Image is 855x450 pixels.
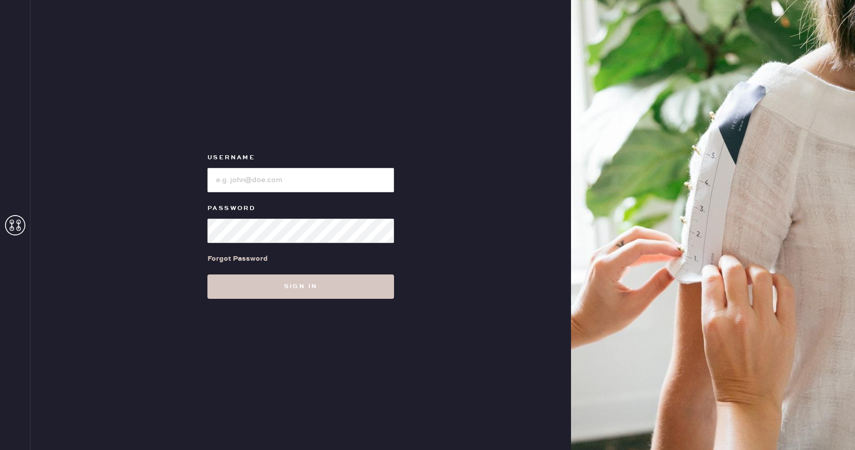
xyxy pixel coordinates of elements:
[207,274,394,299] button: Sign in
[207,253,268,264] div: Forgot Password
[207,202,394,215] label: Password
[207,168,394,192] input: e.g. john@doe.com
[207,243,268,274] a: Forgot Password
[207,152,394,164] label: Username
